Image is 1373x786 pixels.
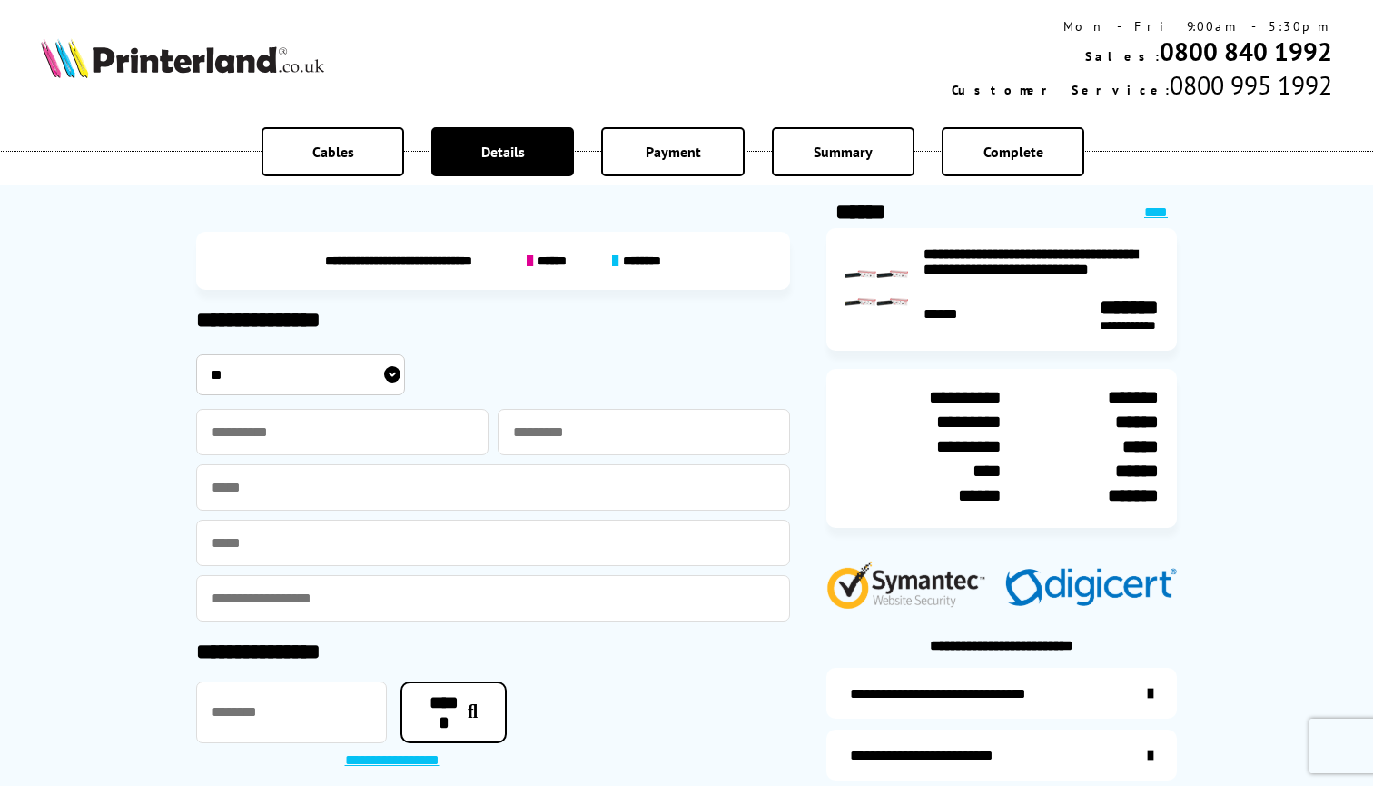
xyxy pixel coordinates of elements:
[814,143,873,161] span: Summary
[481,143,525,161] span: Details
[646,143,701,161] span: Payment
[983,143,1043,161] span: Complete
[1160,35,1332,68] a: 0800 840 1992
[826,730,1177,781] a: items-arrive
[41,38,324,78] img: Printerland Logo
[952,82,1170,98] span: Customer Service:
[826,668,1177,719] a: additional-ink
[1170,68,1332,102] span: 0800 995 1992
[312,143,354,161] span: Cables
[1085,48,1160,65] span: Sales:
[952,18,1332,35] div: Mon - Fri 9:00am - 5:30pm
